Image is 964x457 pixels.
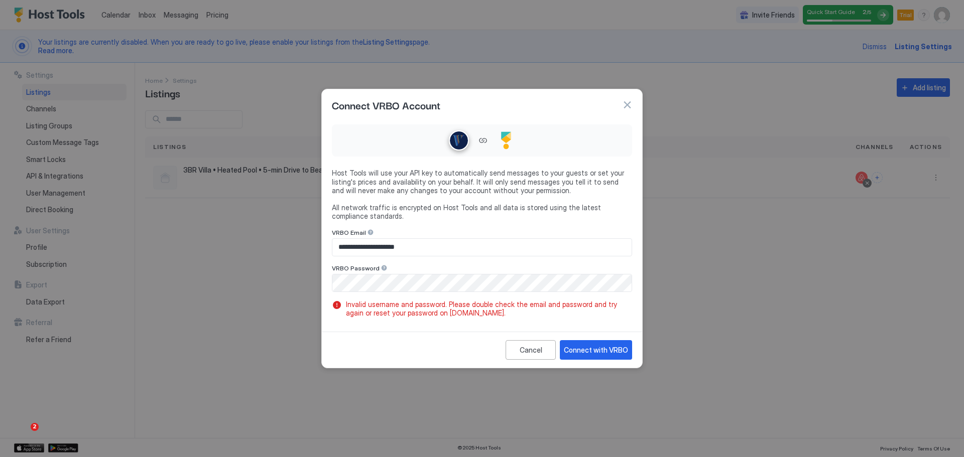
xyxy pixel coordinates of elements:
[332,229,366,236] span: VRBO Email
[346,300,628,318] span: Invalid username and password. Please double check the email and password and try again or reset ...
[332,239,632,256] input: Input Field
[10,423,34,447] iframe: Intercom live chat
[564,345,628,355] div: Connect with VRBO
[332,203,632,221] span: All network traffic is encrypted on Host Tools and all data is stored using the latest compliance...
[560,340,632,360] button: Connect with VRBO
[332,97,440,112] span: Connect VRBO Account
[332,264,380,272] span: VRBO Password
[31,423,39,431] span: 2
[332,169,632,195] span: Host Tools will use your API key to automatically send messages to your guests or set your listin...
[332,274,632,291] input: Input Field
[506,340,556,360] button: Cancel
[520,345,542,355] div: Cancel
